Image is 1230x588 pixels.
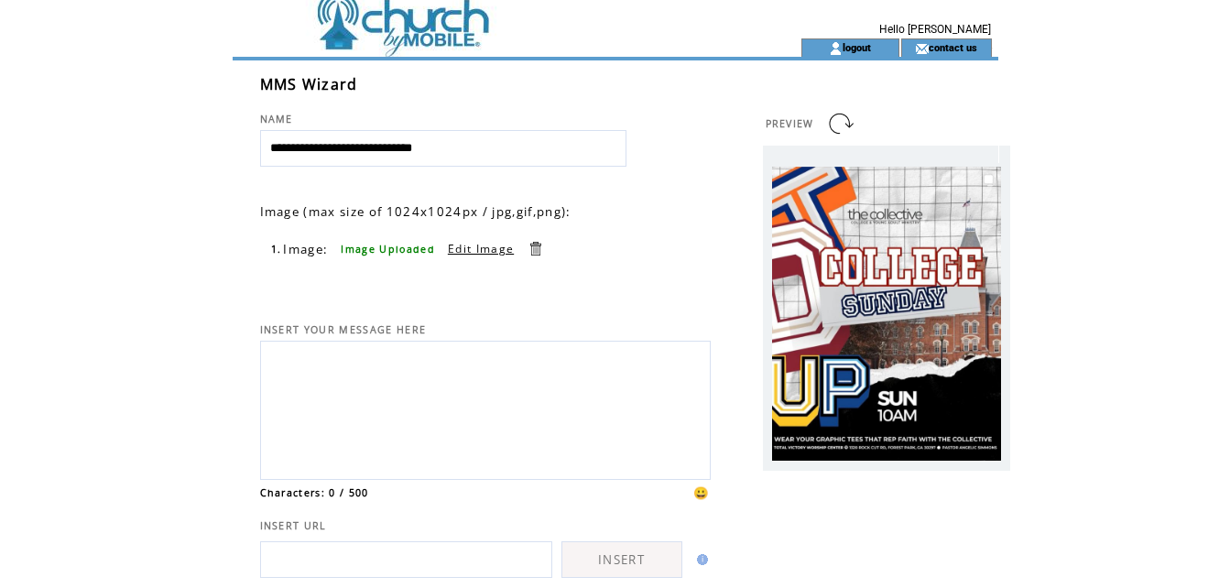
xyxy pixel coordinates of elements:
[879,23,991,36] span: Hello [PERSON_NAME]
[829,41,843,56] img: account_icon.gif
[283,241,328,257] span: Image:
[448,241,514,256] a: Edit Image
[693,485,710,501] span: 😀
[260,323,427,336] span: INSERT YOUR MESSAGE HERE
[915,41,929,56] img: contact_us_icon.gif
[260,519,327,532] span: INSERT URL
[527,240,544,257] a: Delete this item
[260,486,369,499] span: Characters: 0 / 500
[843,41,871,53] a: logout
[691,554,708,565] img: help.gif
[260,74,358,94] span: MMS Wizard
[260,203,571,220] span: Image (max size of 1024x1024px / jpg,gif,png):
[341,243,435,256] span: Image Uploaded
[766,117,814,130] span: PREVIEW
[271,243,282,256] span: 1.
[260,113,293,125] span: NAME
[561,541,682,578] a: INSERT
[929,41,977,53] a: contact us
